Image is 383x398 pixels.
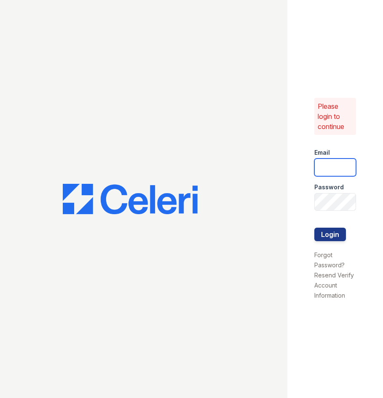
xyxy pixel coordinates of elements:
[314,251,345,269] a: Forgot Password?
[318,101,353,132] p: Please login to continue
[314,272,354,299] a: Resend Verify Account Information
[314,228,346,241] button: Login
[314,183,344,191] label: Password
[63,184,198,214] img: CE_Logo_Blue-a8612792a0a2168367f1c8372b55b34899dd931a85d93a1a3d3e32e68fde9ad4.png
[314,148,330,157] label: Email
